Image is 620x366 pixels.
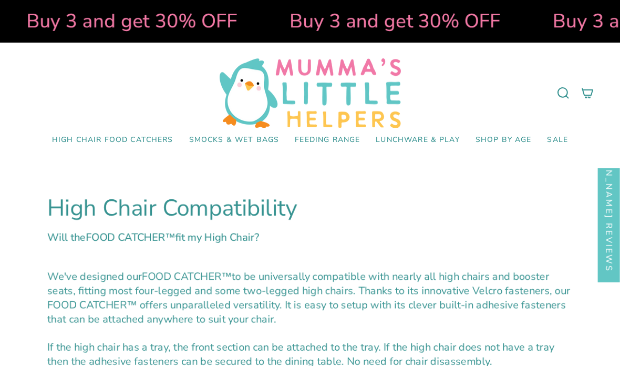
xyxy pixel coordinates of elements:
[287,128,368,152] a: Feeding Range
[18,8,229,34] strong: Buy 3 and get 30% OFF
[181,128,287,152] a: Smocks & Wet Bags
[547,136,568,145] span: SALE
[47,230,259,245] strong: Will the fit my High Chair?
[295,136,360,145] span: Feeding Range
[598,106,620,282] div: Click to open Judge.me floating reviews tab
[476,136,532,145] span: Shop by Age
[281,8,492,34] strong: Buy 3 and get 30% OFF
[539,128,576,152] a: SALE
[86,230,175,245] span: FOOD CATCHER™
[220,58,401,128] img: Mumma’s Little Helpers
[376,136,459,145] span: Lunchware & Play
[189,136,280,145] span: Smocks & Wet Bags
[44,128,181,152] a: High Chair Food Catchers
[468,128,540,152] a: Shop by Age
[142,269,232,283] span: FOOD CATCHER™
[47,269,573,326] div: We've designed our to be universally compatible with nearly all high chairs and booster seats, fi...
[52,136,173,145] span: High Chair Food Catchers
[368,128,467,152] a: Lunchware & Play
[47,195,573,222] h2: High Chair Compatibility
